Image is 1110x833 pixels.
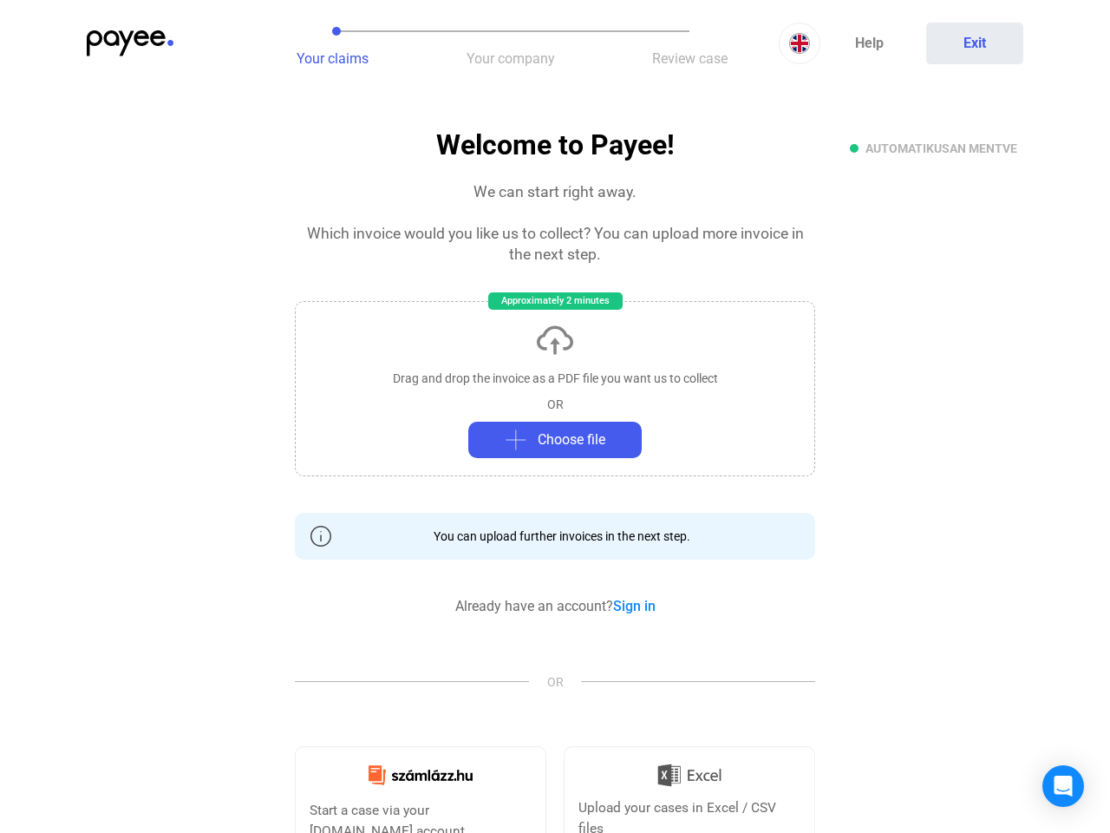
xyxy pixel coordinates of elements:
[297,50,369,67] span: Your claims
[529,673,581,691] span: OR
[455,596,656,617] div: Already have an account?
[468,422,642,458] button: plus-greyChoose file
[926,23,1023,64] button: Exit
[789,33,810,54] img: EN
[820,23,917,64] a: Help
[534,319,576,361] img: upload-cloud
[310,526,331,547] img: info-grey-outline
[779,23,820,64] button: EN
[506,430,526,450] img: plus-grey
[488,292,623,310] div: Approximately 2 minutes
[358,755,483,795] img: Számlázz.hu
[613,598,656,614] a: Sign in
[393,370,718,387] div: Drag and drop the invoice as a PDF file you want us to collect
[87,30,173,56] img: payee-logo
[538,430,605,450] span: Choose file
[421,528,690,545] div: You can upload further invoices in the next step.
[547,396,564,413] div: OR
[436,130,675,161] h1: Welcome to Payee!
[657,758,721,794] img: Excel
[473,181,637,202] div: We can start right away.
[1042,765,1084,807] div: Open Intercom Messenger
[467,50,555,67] span: Your company
[652,50,728,67] span: Review case
[295,223,815,265] div: Which invoice would you like us to collect? You can upload more invoice in the next step.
